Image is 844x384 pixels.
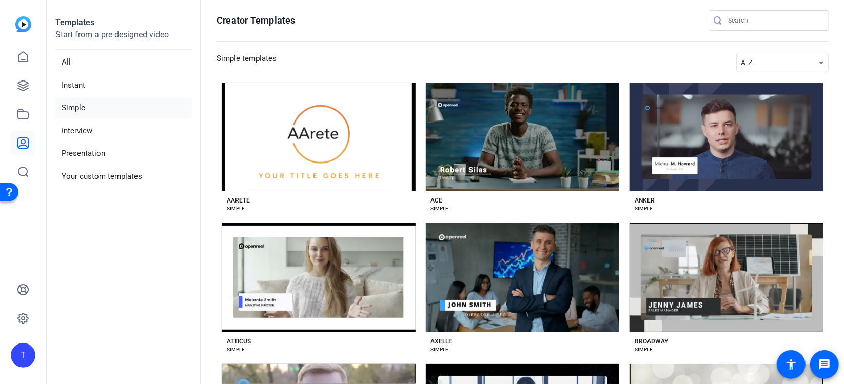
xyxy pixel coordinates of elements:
div: T [11,343,35,368]
span: A-Z [741,58,752,67]
button: Template image [630,223,823,332]
img: blue-gradient.svg [15,16,31,32]
h1: Creator Templates [217,14,296,27]
div: SIMPLE [227,346,245,354]
button: Template image [222,223,416,332]
div: ANKER [635,196,655,205]
button: Template image [630,83,823,191]
mat-icon: message [818,358,831,371]
li: Interview [55,120,192,142]
div: AARETE [227,196,250,205]
div: SIMPLE [431,205,449,213]
h3: Simple templates [217,53,277,72]
div: SIMPLE [635,346,653,354]
li: Simple [55,97,192,118]
input: Search [728,14,820,27]
li: Presentation [55,143,192,164]
div: AXELLE [431,337,453,346]
p: Start from a pre-designed video [55,29,192,50]
button: Template image [426,83,620,191]
div: ACE [431,196,443,205]
div: SIMPLE [635,205,653,213]
strong: Templates [55,17,94,27]
div: BROADWAY [635,337,668,346]
div: ATTICUS [227,337,251,346]
div: SIMPLE [431,346,449,354]
li: Instant [55,75,192,96]
button: Template image [426,223,620,332]
li: All [55,52,192,73]
div: SIMPLE [227,205,245,213]
mat-icon: accessibility [785,358,797,371]
li: Your custom templates [55,166,192,187]
button: Template image [222,83,416,191]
